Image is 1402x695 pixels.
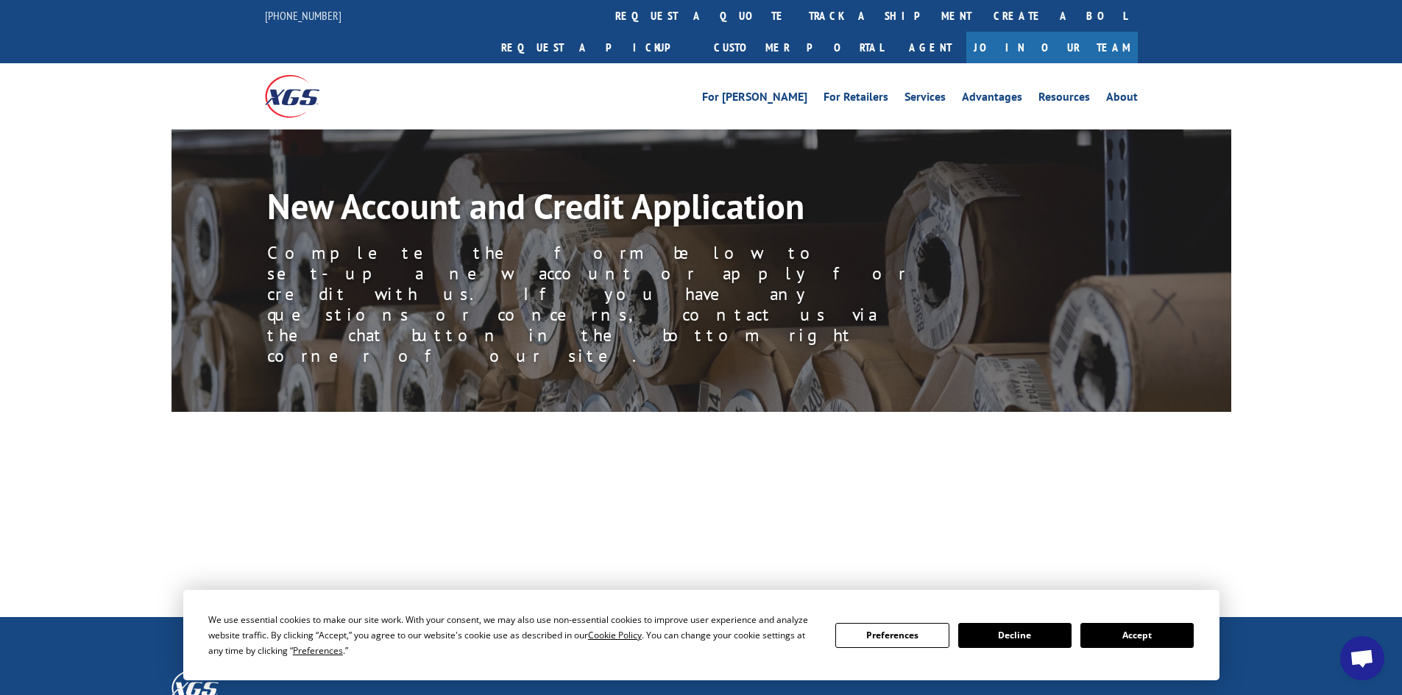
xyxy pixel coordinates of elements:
button: Preferences [835,623,949,648]
div: Cookie Consent Prompt [183,590,1219,680]
a: Agent [894,32,966,63]
h1: New Account and Credit Application [267,188,930,231]
p: Complete the form below to set-up a new account or apply for credit with us. If you have any ques... [267,243,930,366]
button: Accept [1080,623,1194,648]
a: About [1106,91,1138,107]
a: Resources [1038,91,1090,107]
a: Services [904,91,946,107]
iframe: Form 0 [185,460,1231,570]
a: Join Our Team [966,32,1138,63]
a: Advantages [962,91,1022,107]
a: [PHONE_NUMBER] [265,8,341,23]
a: For [PERSON_NAME] [702,91,807,107]
a: Customer Portal [703,32,894,63]
span: Preferences [293,644,343,657]
a: Request a pickup [490,32,703,63]
a: For Retailers [824,91,888,107]
a: Open chat [1340,636,1384,680]
button: Decline [958,623,1072,648]
div: We use essential cookies to make our site work. With your consent, we may also use non-essential ... [208,612,818,658]
span: Cookie Policy [588,629,642,641]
